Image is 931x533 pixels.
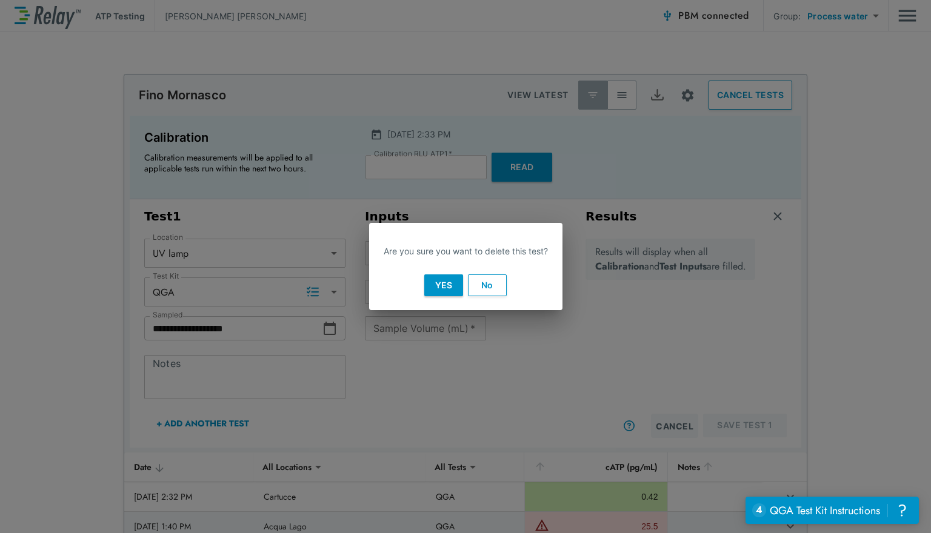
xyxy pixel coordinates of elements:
[384,245,548,257] p: Are you sure you want to delete this test?
[746,497,919,524] iframe: Resource center
[468,274,507,296] button: No
[424,274,463,296] button: Yes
